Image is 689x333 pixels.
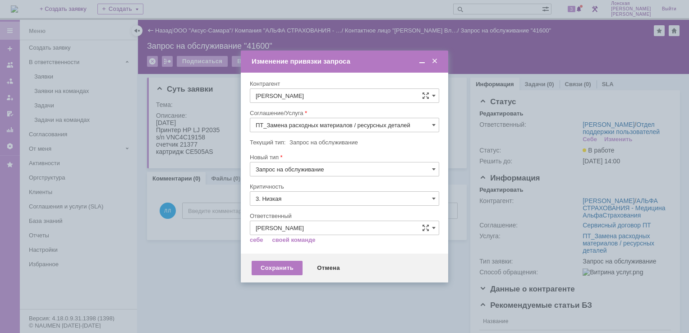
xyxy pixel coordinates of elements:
[422,224,429,231] span: Сложная форма
[250,213,437,219] div: Ответственный
[250,110,437,116] div: Соглашение/Услуга
[250,154,437,160] div: Новый тип
[252,57,439,65] div: Изменение привязки запроса
[422,92,429,99] span: Сложная форма
[250,139,285,146] label: Текущий тип:
[272,236,316,244] a: своей команде
[430,57,439,65] span: Закрыть
[250,236,263,244] a: себе
[289,139,358,146] span: Запрос на обслуживание
[250,184,437,190] div: Критичность
[418,57,427,65] span: Свернуть (Ctrl + M)
[250,81,437,87] div: Контрагент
